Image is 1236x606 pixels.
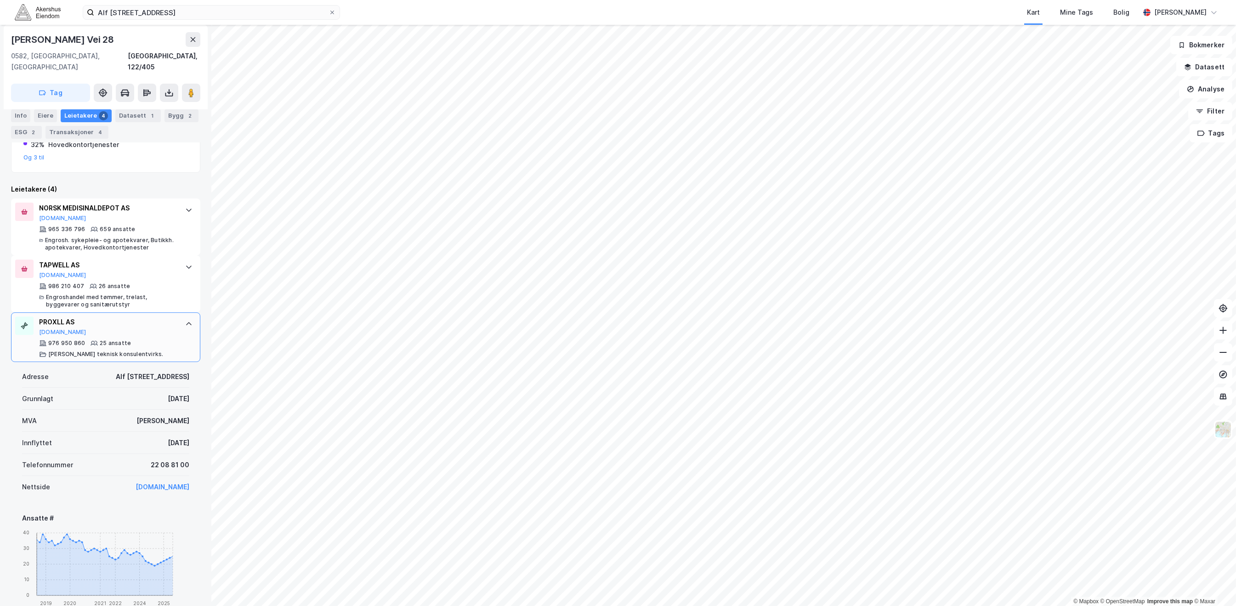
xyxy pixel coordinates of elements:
[22,481,50,493] div: Nettside
[39,203,176,214] div: NORSK MEDISINALDEPOT AS
[1190,562,1236,606] div: Kontrollprogram for chat
[1214,421,1232,438] img: Z
[11,51,128,73] div: 0582, [GEOGRAPHIC_DATA], [GEOGRAPHIC_DATA]
[168,437,189,448] div: [DATE]
[11,184,200,195] div: Leietakere (4)
[1176,58,1232,76] button: Datasett
[151,459,189,470] div: 22 08 81 00
[39,215,86,222] button: [DOMAIN_NAME]
[1100,598,1145,605] a: OpenStreetMap
[31,139,45,150] div: 32%
[23,530,29,535] tspan: 40
[94,600,106,606] tspan: 2021
[22,415,37,426] div: MVA
[39,260,176,271] div: TAPWELL AS
[22,437,52,448] div: Innflyttet
[99,283,130,290] div: 26 ansatte
[40,600,52,606] tspan: 2019
[1188,102,1232,120] button: Filter
[115,109,161,122] div: Datasett
[158,600,170,606] tspan: 2025
[22,371,49,382] div: Adresse
[48,351,163,358] div: [PERSON_NAME] teknisk konsulentvirks.
[61,109,112,122] div: Leietakere
[100,340,131,347] div: 25 ansatte
[1027,7,1040,18] div: Kart
[23,561,29,566] tspan: 20
[29,128,38,137] div: 2
[48,340,85,347] div: 976 950 860
[168,393,189,404] div: [DATE]
[1073,598,1099,605] a: Mapbox
[1190,124,1232,142] button: Tags
[39,317,176,328] div: PROXLL AS
[100,226,135,233] div: 659 ansatte
[46,294,176,308] div: Engroshandel med tømmer, trelast, byggevarer og sanitærutstyr
[136,415,189,426] div: [PERSON_NAME]
[1147,598,1193,605] a: Improve this map
[22,459,73,470] div: Telefonnummer
[45,237,176,251] div: Engrosh. sykepleie- og apotekvarer, Butikkh. apotekvarer, Hovedkontortjenester
[164,109,198,122] div: Bygg
[39,272,86,279] button: [DOMAIN_NAME]
[1060,7,1093,18] div: Mine Tags
[34,109,57,122] div: Eiere
[11,84,90,102] button: Tag
[23,154,45,161] button: Og 3 til
[48,283,84,290] div: 986 210 407
[99,111,108,120] div: 4
[22,513,189,524] div: Ansatte #
[1154,7,1207,18] div: [PERSON_NAME]
[1170,36,1232,54] button: Bokmerker
[26,592,29,598] tspan: 0
[109,600,122,606] tspan: 2022
[136,483,189,491] a: [DOMAIN_NAME]
[1113,7,1129,18] div: Bolig
[23,545,29,551] tspan: 30
[94,6,329,19] input: Søk på adresse, matrikkel, gårdeiere, leietakere eller personer
[45,126,108,139] div: Transaksjoner
[11,32,116,47] div: [PERSON_NAME] Vei 28
[128,51,200,73] div: [GEOGRAPHIC_DATA], 122/405
[11,109,30,122] div: Info
[11,126,42,139] div: ESG
[48,139,119,150] div: Hovedkontortjenester
[133,600,146,606] tspan: 2024
[63,600,76,606] tspan: 2020
[22,393,53,404] div: Grunnlagt
[48,226,85,233] div: 965 336 796
[39,328,86,336] button: [DOMAIN_NAME]
[1190,562,1236,606] iframe: Chat Widget
[96,128,105,137] div: 4
[186,111,195,120] div: 2
[24,577,29,582] tspan: 10
[1179,80,1232,98] button: Analyse
[116,371,189,382] div: Alf [STREET_ADDRESS]
[148,111,157,120] div: 1
[15,4,61,20] img: akershus-eiendom-logo.9091f326c980b4bce74ccdd9f866810c.svg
